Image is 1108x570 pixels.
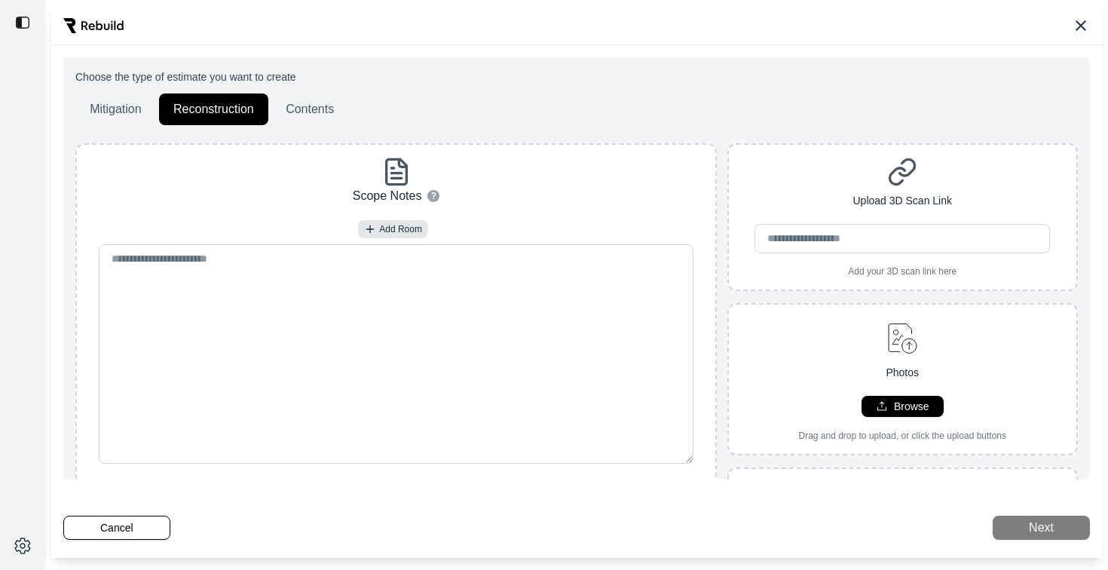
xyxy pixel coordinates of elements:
button: Mitigation [75,93,156,125]
button: Browse [862,396,944,417]
button: Contents [271,93,348,125]
button: Add Room [358,220,428,238]
button: Cancel [63,516,170,540]
p: Scope Notes [353,187,422,205]
p: Upload 3D Scan Link [852,193,952,209]
p: Browse [894,399,929,414]
img: Rebuild [63,18,124,33]
span: Add Room [379,223,422,235]
img: toggle sidebar [15,15,30,30]
button: Reconstruction [159,93,268,125]
img: upload-image.svg [881,317,924,359]
p: Add your 3D scan link here [848,265,956,277]
p: Photos [886,365,919,381]
p: Choose the type of estimate you want to create [75,69,1078,84]
span: ? [431,190,436,202]
p: Drag and drop to upload, or click the upload buttons [798,430,1006,442]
